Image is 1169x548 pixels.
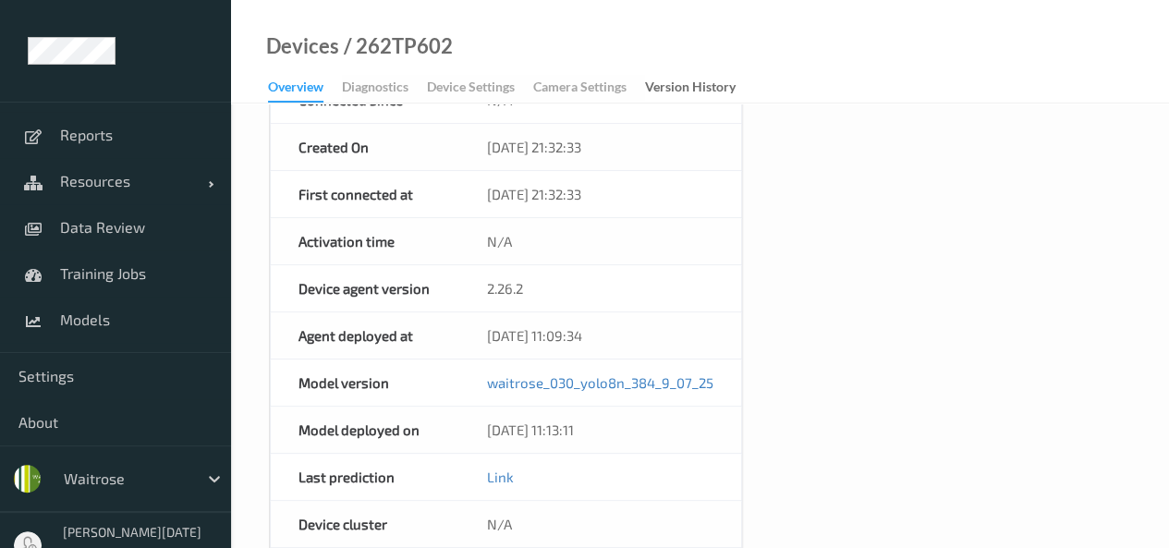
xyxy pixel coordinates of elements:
div: [DATE] 21:32:33 [459,171,741,217]
div: Device cluster [271,501,459,547]
div: Last prediction [271,454,459,500]
div: Model deployed on [271,407,459,453]
div: Device agent version [271,265,459,311]
div: / 262TP602 [339,37,453,55]
a: waitrose_030_yolo8n_384_9_07_25 [487,374,713,391]
div: Activation time [271,218,459,264]
div: First connected at [271,171,459,217]
div: Created On [271,124,459,170]
div: N/A [459,218,741,264]
div: [DATE] 11:09:34 [459,312,741,359]
a: Devices [266,37,339,55]
div: 2.26.2 [459,265,741,311]
div: Model version [271,359,459,406]
a: Link [487,469,514,485]
div: [DATE] 11:13:11 [459,407,741,453]
a: Version History [645,75,754,101]
div: Agent deployed at [271,312,459,359]
div: [DATE] 21:32:33 [459,124,741,170]
div: Overview [268,78,323,103]
div: Version History [645,78,736,101]
a: Overview [268,75,342,103]
div: N/A [459,501,741,547]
